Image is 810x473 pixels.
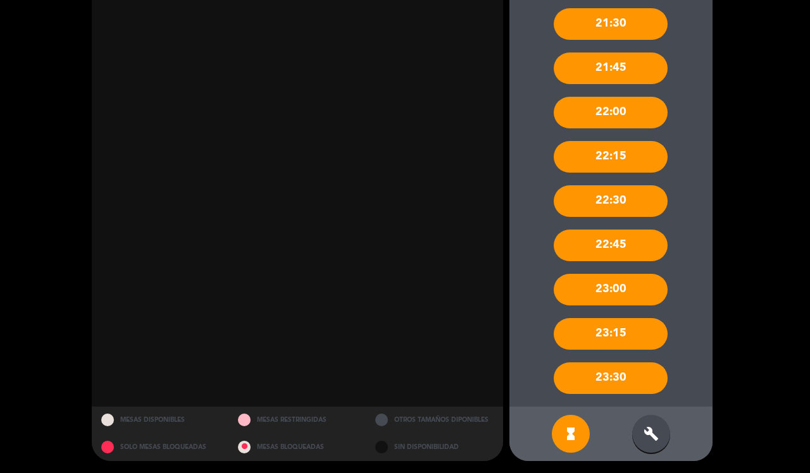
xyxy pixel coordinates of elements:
div: 22:30 [554,185,668,217]
div: MESAS DISPONIBLES [92,407,229,434]
div: MESAS BLOQUEADAS [228,434,366,461]
div: SOLO MESAS BLOQUEADAS [92,434,229,461]
i: build [644,426,659,441]
div: OTROS TAMAÑOS DIPONIBLES [366,407,503,434]
div: SIN DISPONIBILIDAD [366,434,503,461]
div: 23:00 [554,274,668,305]
div: 21:45 [554,52,668,84]
div: MESAS RESTRINGIDAS [228,407,366,434]
div: 23:15 [554,318,668,350]
div: 22:00 [554,97,668,128]
div: 22:15 [554,141,668,173]
div: 22:45 [554,230,668,261]
div: 23:30 [554,362,668,394]
i: hourglass_full [563,426,578,441]
div: 21:30 [554,8,668,40]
